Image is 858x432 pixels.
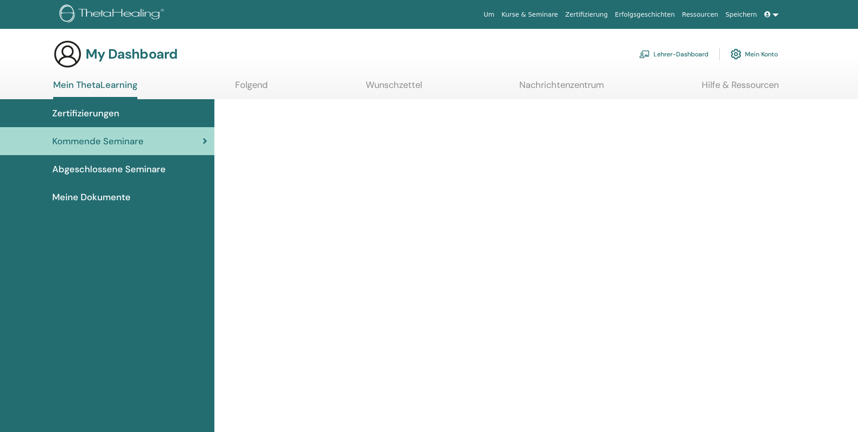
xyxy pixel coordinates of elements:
[722,6,761,23] a: Speichern
[678,6,722,23] a: Ressourcen
[731,46,741,62] img: cog.svg
[53,40,82,69] img: generic-user-icon.jpg
[731,44,778,64] a: Mein Konto
[86,46,177,62] h3: My Dashboard
[59,5,167,25] img: logo.png
[611,6,678,23] a: Erfolgsgeschichten
[519,79,604,97] a: Nachrichtenzentrum
[52,162,166,176] span: Abgeschlossene Seminare
[702,79,779,97] a: Hilfe & Ressourcen
[366,79,422,97] a: Wunschzettel
[639,50,650,58] img: chalkboard-teacher.svg
[562,6,611,23] a: Zertifizierung
[639,44,708,64] a: Lehrer-Dashboard
[53,79,137,99] a: Mein ThetaLearning
[235,79,268,97] a: Folgend
[480,6,498,23] a: Um
[498,6,562,23] a: Kurse & Seminare
[52,190,131,204] span: Meine Dokumente
[52,134,144,148] span: Kommende Seminare
[52,106,119,120] span: Zertifizierungen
